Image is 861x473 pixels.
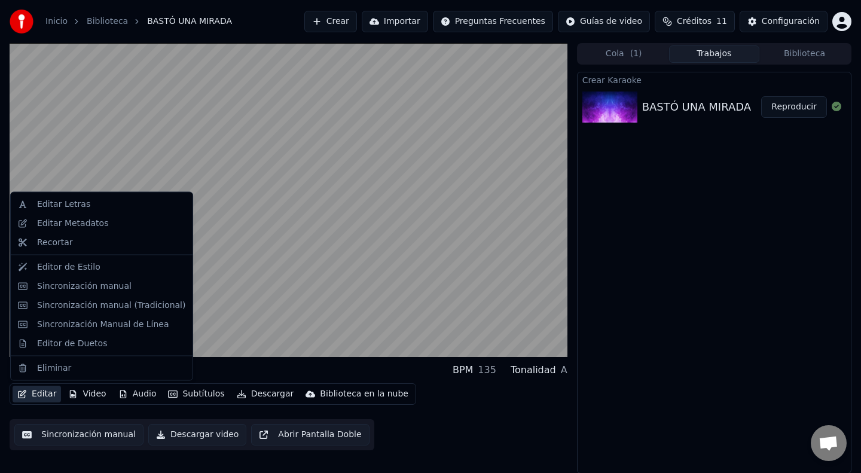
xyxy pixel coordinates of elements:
div: Editor de Duetos [37,337,107,349]
div: Editar Metadatos [37,217,108,229]
div: Sincronización manual [37,280,132,292]
button: Crear [304,11,357,32]
span: 11 [716,16,727,28]
button: Reproducir [761,96,827,118]
div: Sincronización Manual de Línea [37,318,169,330]
button: Importar [362,11,428,32]
button: Editar [13,386,61,402]
div: Configuración [762,16,820,28]
button: Sincronización manual [14,424,143,445]
button: Video [63,386,111,402]
span: BASTÓ UNA MIRADA [147,16,232,28]
button: Créditos11 [655,11,735,32]
div: Crear Karaoke [578,72,851,87]
div: Recortar [37,236,73,248]
button: Abrir Pantalla Doble [251,424,369,445]
span: Créditos [677,16,712,28]
button: Biblioteca [759,45,850,63]
button: Audio [114,386,161,402]
div: Editor de Estilo [37,261,100,273]
button: Cola [579,45,669,63]
button: Guías de video [558,11,650,32]
div: A [561,363,567,377]
a: Biblioteca [87,16,128,28]
div: 135 [478,363,496,377]
button: Trabajos [669,45,759,63]
button: Configuración [740,11,828,32]
div: Sincronización manual (Tradicional) [37,299,185,311]
a: Inicio [45,16,68,28]
div: Biblioteca en la nube [320,388,408,400]
button: Preguntas Frecuentes [433,11,553,32]
button: Descargar video [148,424,246,445]
button: Descargar [232,386,299,402]
div: BASTÓ UNA MIRADA [10,362,131,379]
div: BPM [453,363,473,377]
div: Chat abierto [811,425,847,461]
img: youka [10,10,33,33]
div: Eliminar [37,362,71,374]
div: BASTÓ UNA MIRADA [642,99,751,115]
span: ( 1 ) [630,48,642,60]
div: Editar Letras [37,199,90,210]
div: Tonalidad [511,363,556,377]
nav: breadcrumb [45,16,232,28]
button: Subtítulos [163,386,229,402]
